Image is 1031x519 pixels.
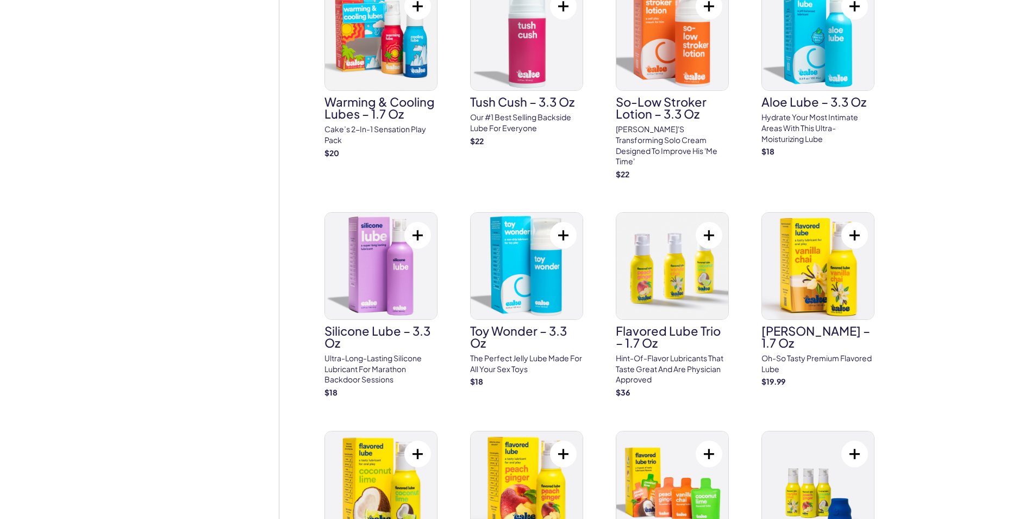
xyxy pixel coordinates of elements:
[324,96,438,120] h3: Warming & Cooling Lubes – 1.7 oz
[616,213,728,319] img: Flavored Lube Trio – 1.7 oz
[616,124,729,166] p: [PERSON_NAME]'s transforming solo cream designed to improve his 'me time'
[324,124,438,145] p: Cake’s 2-in-1 sensation play pack
[616,387,630,397] strong: $ 36
[324,212,438,398] a: Silicone Lube – 3.3 ozSilicone Lube – 3.3 ozUltra-long-lasting silicone lubricant for marathon ba...
[470,325,583,349] h3: Toy Wonder – 3.3 oz
[761,353,874,374] p: Oh-so tasty Premium Flavored Lube
[761,112,874,144] p: Hydrate your most intimate areas with this ultra-moisturizing lube
[616,212,729,398] a: Flavored Lube Trio – 1.7 ozFlavored Lube Trio – 1.7 ozHint-of-flavor lubricants that taste great ...
[761,325,874,349] h3: [PERSON_NAME] – 1.7 oz
[324,148,339,158] strong: $ 20
[471,213,583,319] img: Toy Wonder – 3.3 oz
[616,169,629,179] strong: $ 22
[324,387,338,397] strong: $ 18
[470,96,583,108] h3: Tush Cush – 3.3 oz
[761,212,874,387] a: Vanilla Chai Lube – 1.7 oz[PERSON_NAME] – 1.7 ozOh-so tasty Premium Flavored Lube$19.99
[762,213,874,319] img: Vanilla Chai Lube – 1.7 oz
[470,136,484,146] strong: $ 22
[470,212,583,387] a: Toy Wonder – 3.3 ozToy Wonder – 3.3 ozThe perfect jelly lube made for all your sex toys$18
[761,146,774,156] strong: $ 18
[470,376,483,386] strong: $ 18
[470,353,583,374] p: The perfect jelly lube made for all your sex toys
[761,376,785,386] strong: $ 19.99
[470,112,583,133] p: Our #1 best selling backside lube for everyone
[616,96,729,120] h3: So-Low Stroker Lotion – 3.3 oz
[616,353,729,385] p: Hint-of-flavor lubricants that taste great and are physician approved
[324,353,438,385] p: Ultra-long-lasting silicone lubricant for marathon backdoor sessions
[616,325,729,349] h3: Flavored Lube Trio – 1.7 oz
[761,96,874,108] h3: Aloe Lube – 3.3 oz
[325,213,437,319] img: Silicone Lube – 3.3 oz
[324,325,438,349] h3: Silicone Lube – 3.3 oz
